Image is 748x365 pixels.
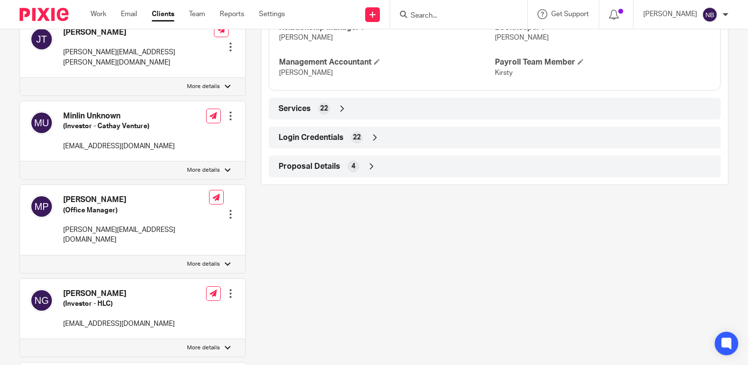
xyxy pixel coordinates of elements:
img: svg%3E [30,111,53,135]
img: svg%3E [702,7,718,23]
h5: (Investor - Cathay Venture) [63,121,175,131]
img: Pixie [20,8,69,21]
img: svg%3E [30,195,53,218]
p: [PERSON_NAME][EMAIL_ADDRESS][DOMAIN_NAME] [63,225,209,245]
p: [EMAIL_ADDRESS][DOMAIN_NAME] [63,141,175,151]
a: Reports [220,9,244,19]
h4: [PERSON_NAME] [63,27,214,38]
a: Email [121,9,137,19]
h4: Minlin Unknown [63,111,175,121]
span: [PERSON_NAME] [495,34,549,41]
p: More details [187,344,220,352]
span: [PERSON_NAME] [279,34,333,41]
p: More details [187,166,220,174]
img: svg%3E [30,27,53,51]
p: [PERSON_NAME][EMAIL_ADDRESS][PERSON_NAME][DOMAIN_NAME] [63,47,214,68]
span: Proposal Details [279,161,340,172]
p: [PERSON_NAME] [643,9,697,19]
h5: (Investor - HLC) [63,299,175,309]
p: [EMAIL_ADDRESS][DOMAIN_NAME] [63,319,175,329]
span: Get Support [551,11,589,18]
h5: (Office Manager) [63,205,209,215]
span: Services [279,104,311,114]
a: Team [189,9,205,19]
h4: [PERSON_NAME] [63,195,209,205]
h4: Payroll Team Member [495,57,710,68]
h4: Management Accountant [279,57,494,68]
span: Login Credentials [279,133,344,143]
span: Kirsty [495,69,513,76]
img: svg%3E [30,289,53,312]
a: Settings [259,9,285,19]
span: 22 [320,104,328,114]
input: Search [410,12,498,21]
a: Clients [152,9,174,19]
span: 4 [351,161,355,171]
span: 22 [353,133,361,142]
p: More details [187,260,220,268]
span: [PERSON_NAME] [279,69,333,76]
a: Work [91,9,106,19]
p: More details [187,83,220,91]
h4: [PERSON_NAME] [63,289,175,299]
